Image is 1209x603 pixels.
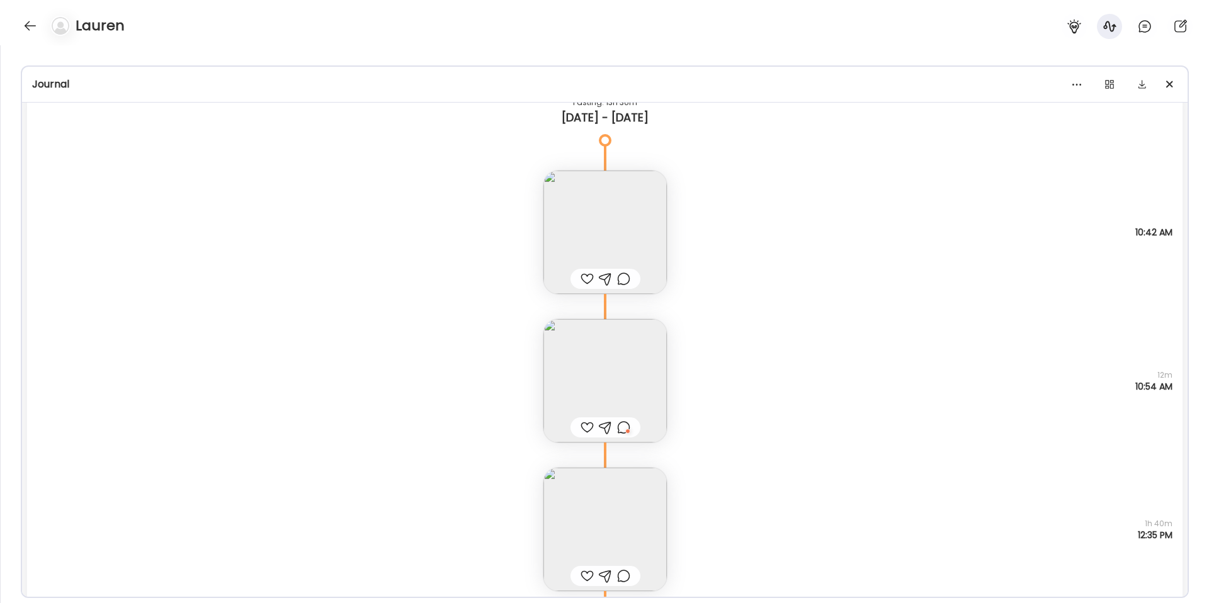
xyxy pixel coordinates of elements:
img: images%2FGXuCsgLDqrWT3M0TVB3XTHvqcw92%2FvyP5faO1mcztkXJix475%2FDC35fgncC2Po7dnDgRL0_240 [543,468,667,591]
div: [DATE] - [DATE] [37,110,1172,125]
h4: Lauren [76,16,125,36]
span: 12m [1135,369,1172,381]
div: Journal [32,77,1178,92]
span: 10:42 AM [1135,227,1172,238]
div: Fasting: 13h 36m [37,95,1172,110]
span: 10:54 AM [1135,381,1172,392]
span: 12:35 PM [1138,529,1172,541]
img: bg-avatar-default.svg [52,17,69,35]
img: images%2FGXuCsgLDqrWT3M0TVB3XTHvqcw92%2FwNL2hXzlU1I0AVBEN7z7%2FeuR42z5LbAWCtqZLIKJ9_240 [543,319,667,442]
span: 1h 40m [1138,518,1172,529]
img: images%2FGXuCsgLDqrWT3M0TVB3XTHvqcw92%2FrXNU6mF4CMPlpxGf5oPR%2FFmkkIfrlrliQ2vWY3Nce_240 [543,171,667,294]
